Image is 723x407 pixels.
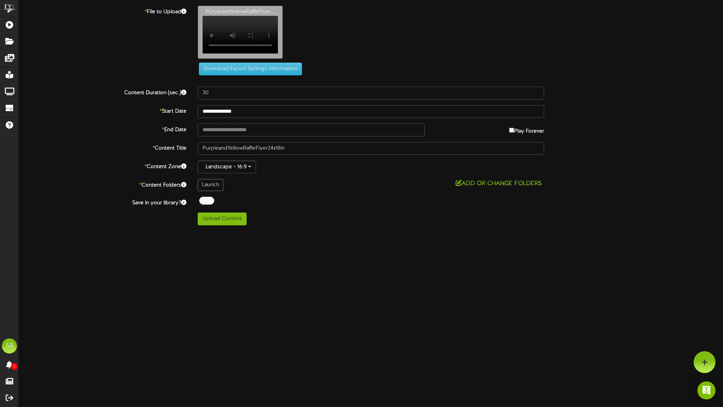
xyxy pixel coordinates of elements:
button: Upload Content [198,213,247,225]
button: Add or Change Folders [453,179,544,188]
input: Play Forever [509,128,514,133]
input: Title of this Content [198,142,544,155]
label: Save in your library? [13,197,192,207]
label: File to Upload [13,6,192,16]
label: Content Title [13,142,192,152]
label: Content Duration (sec.) [13,87,192,97]
label: Start Date [13,105,192,115]
a: Download Export Settings Information [195,66,302,72]
div: Launch [198,179,223,191]
label: Content Zone [13,161,192,171]
label: End Date [13,124,192,134]
label: Play Forever [509,124,544,135]
span: 0 [11,363,18,370]
button: Landscape - 16:9 [198,161,256,173]
div: Open Intercom Messenger [697,381,715,399]
button: Download Export Settings Information [199,63,302,75]
video: Your browser does not support HTML5 video. [203,16,278,54]
label: Content Folders [13,179,192,189]
div: SB [2,338,17,353]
